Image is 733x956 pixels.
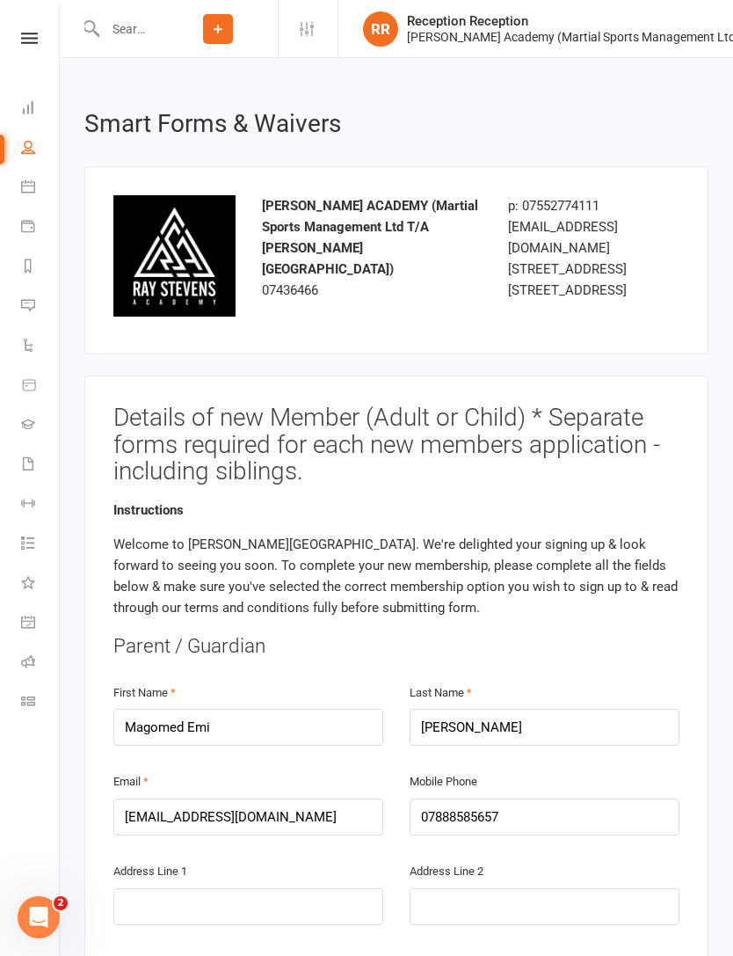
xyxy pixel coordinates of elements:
div: Parent / Guardian [113,632,679,660]
a: People [21,129,61,169]
a: Roll call kiosk mode [21,644,61,683]
label: Mobile Phone [410,773,477,792]
div: [STREET_ADDRESS] [508,259,679,280]
input: Search... [99,17,158,41]
a: Dashboard [21,90,61,129]
div: 07436466 [262,195,483,301]
a: Payments [21,208,61,248]
a: Reports [21,248,61,288]
h3: Details of new Member (Adult or Child) * Separate forms required for each new members application... [113,405,679,485]
p: Welcome to [PERSON_NAME][GEOGRAPHIC_DATA]. We're delighted your signing up & look forward to seei... [113,534,679,618]
a: What's New [21,565,61,604]
a: Class kiosk mode [21,683,61,723]
strong: Instructions [113,502,184,518]
label: Address Line 2 [410,863,483,881]
a: General attendance kiosk mode [21,604,61,644]
strong: [PERSON_NAME] ACADEMY (Martial Sports Management Ltd T/A [PERSON_NAME][GEOGRAPHIC_DATA]) [262,198,478,277]
a: Calendar [21,169,61,208]
label: Email [113,773,149,792]
iframe: Intercom live chat [18,896,60,938]
div: [EMAIL_ADDRESS][DOMAIN_NAME] [508,216,679,259]
a: Product Sales [21,367,61,406]
label: Address Line 1 [113,863,187,881]
label: First Name [113,684,176,703]
div: RR [363,11,398,47]
label: Last Name [410,684,472,703]
div: [STREET_ADDRESS] [508,280,679,301]
span: 2 [54,896,68,910]
h2: Smart Forms & Waivers [84,111,708,138]
div: p: 07552774111 [508,195,679,216]
img: logo.png [113,195,236,317]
